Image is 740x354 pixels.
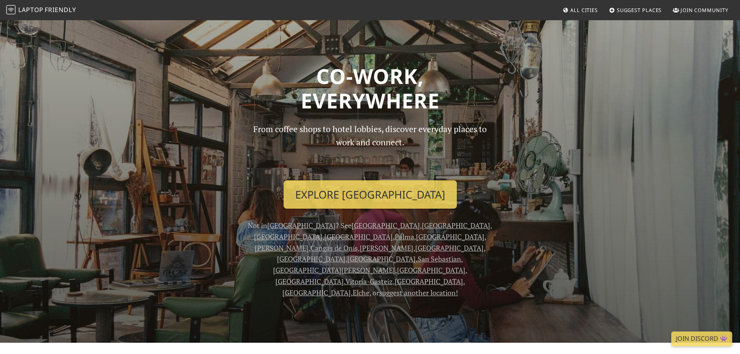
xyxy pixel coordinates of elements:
a: [GEOGRAPHIC_DATA][PERSON_NAME] [273,265,395,275]
p: From coffee shops to hotel lobbies, discover everyday places to work and connect. [247,122,494,174]
a: [PERSON_NAME] [255,243,308,253]
a: [GEOGRAPHIC_DATA] [395,277,463,286]
a: [GEOGRAPHIC_DATA] [267,221,336,230]
a: [GEOGRAPHIC_DATA] [347,254,416,263]
span: Laptop [18,5,44,14]
span: Suggest Places [617,7,662,14]
a: [GEOGRAPHIC_DATA] [416,232,484,241]
a: LaptopFriendly LaptopFriendly [6,3,76,17]
a: [GEOGRAPHIC_DATA] [275,277,344,286]
a: Join Discord 👾 [671,331,732,346]
h1: Co-work, Everywhere [118,64,622,113]
a: [GEOGRAPHIC_DATA] [282,288,351,297]
a: Cangas de Onís [310,243,358,253]
a: Elche [353,288,369,297]
a: [GEOGRAPHIC_DATA] [415,243,484,253]
a: [GEOGRAPHIC_DATA] [397,265,465,275]
a: Vitoria-Gasteiz [345,277,393,286]
a: [GEOGRAPHIC_DATA] [324,232,393,241]
a: [GEOGRAPHIC_DATA] [352,221,420,230]
a: Explore [GEOGRAPHIC_DATA] [284,180,457,209]
a: [PERSON_NAME] [360,243,413,253]
a: [GEOGRAPHIC_DATA] [277,254,345,263]
span: Join Community [681,7,728,14]
img: LaptopFriendly [6,5,16,14]
a: Suggest Places [606,3,665,17]
a: [GEOGRAPHIC_DATA] [254,232,322,241]
span: Friendly [45,5,76,14]
a: Join Community [670,3,731,17]
a: [GEOGRAPHIC_DATA] [422,221,490,230]
a: All Cities [559,3,601,17]
span: All Cities [570,7,598,14]
a: Palma [395,232,414,241]
a: San Sebastian [418,254,461,263]
a: suggest another location! [379,288,458,297]
span: Not in ? See , , , , , , , , , , , , , , , , , , , , or [248,221,492,297]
